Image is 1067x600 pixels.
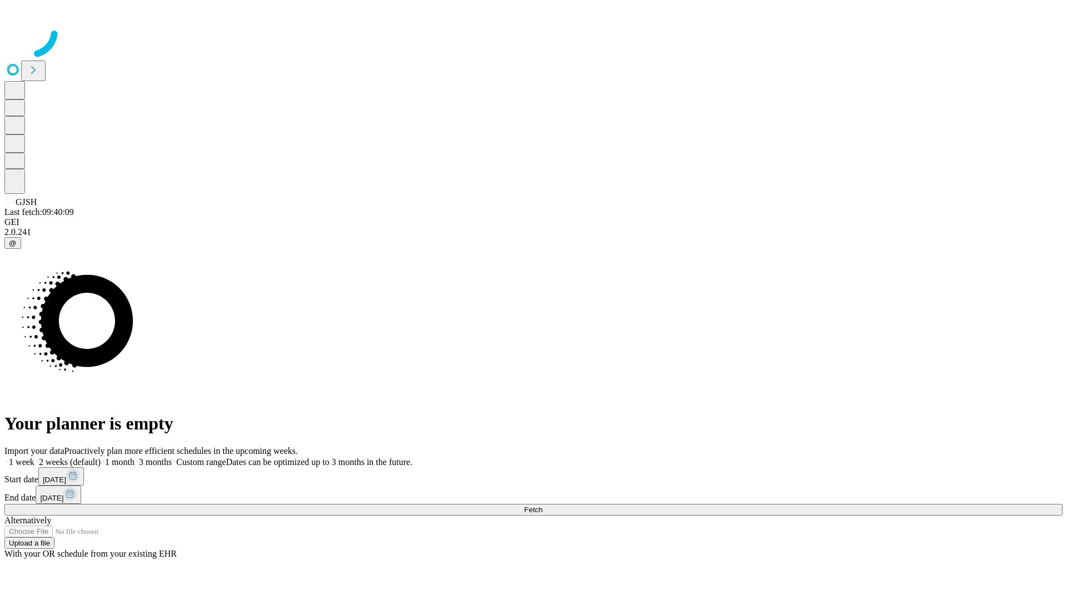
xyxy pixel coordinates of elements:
[16,197,37,207] span: GJSH
[4,413,1063,434] h1: Your planner is empty
[64,446,298,456] span: Proactively plan more efficient schedules in the upcoming weeks.
[4,217,1063,227] div: GEI
[9,239,17,247] span: @
[38,467,84,486] button: [DATE]
[524,506,542,514] span: Fetch
[43,476,66,484] span: [DATE]
[39,457,101,467] span: 2 weeks (default)
[9,457,34,467] span: 1 week
[4,516,51,525] span: Alternatively
[176,457,226,467] span: Custom range
[226,457,412,467] span: Dates can be optimized up to 3 months in the future.
[4,486,1063,504] div: End date
[4,446,64,456] span: Import your data
[4,549,177,558] span: With your OR schedule from your existing EHR
[36,486,81,504] button: [DATE]
[4,537,54,549] button: Upload a file
[4,504,1063,516] button: Fetch
[4,227,1063,237] div: 2.0.241
[139,457,172,467] span: 3 months
[40,494,63,502] span: [DATE]
[105,457,134,467] span: 1 month
[4,467,1063,486] div: Start date
[4,207,74,217] span: Last fetch: 09:40:09
[4,237,21,249] button: @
